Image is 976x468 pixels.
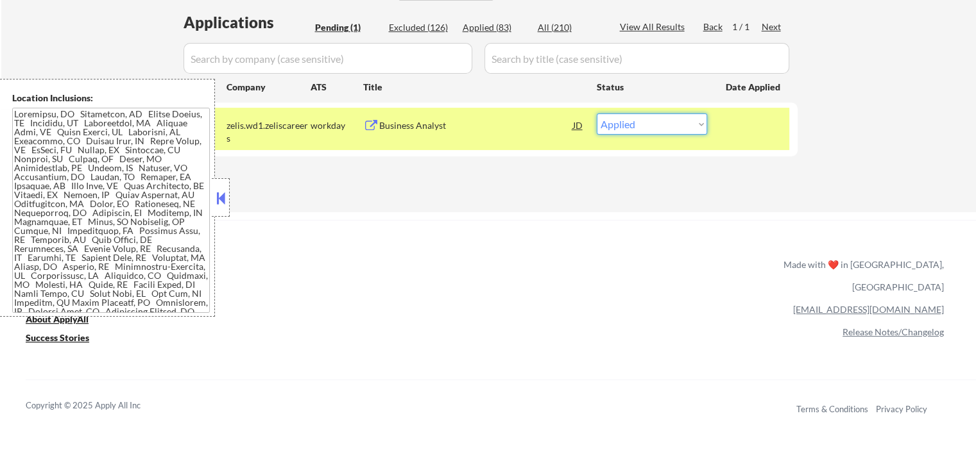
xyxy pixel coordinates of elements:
input: Search by title (case sensitive) [484,43,789,74]
a: About ApplyAll [26,313,107,329]
div: Location Inclusions: [12,92,210,104]
div: Title [363,81,585,94]
div: Back [703,21,724,33]
div: JD [572,113,585,137]
div: Business Analyst [379,119,573,132]
div: All (210) [538,21,602,34]
div: 1 / 1 [732,21,762,33]
div: View All Results [620,21,689,33]
div: Made with ❤️ in [GEOGRAPHIC_DATA], [GEOGRAPHIC_DATA] [778,253,944,298]
div: Date Applied [726,81,782,94]
div: Status [597,75,707,98]
input: Search by company (case sensitive) [184,43,472,74]
a: Privacy Policy [876,404,927,414]
a: Terms & Conditions [796,404,868,414]
a: Refer & earn free applications 👯‍♀️ [26,271,515,285]
div: Next [762,21,782,33]
u: About ApplyAll [26,313,89,324]
u: Success Stories [26,332,89,343]
a: Success Stories [26,331,107,347]
div: workday [311,119,363,132]
a: Release Notes/Changelog [843,326,944,337]
a: [EMAIL_ADDRESS][DOMAIN_NAME] [793,304,944,315]
div: Pending (1) [315,21,379,34]
div: Company [227,81,311,94]
div: Excluded (126) [389,21,453,34]
div: Applied (83) [463,21,527,34]
div: ATS [311,81,363,94]
div: zelis.wd1.zeliscareers [227,119,311,144]
div: Copyright © 2025 Apply All Inc [26,399,173,412]
div: Applications [184,15,311,30]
